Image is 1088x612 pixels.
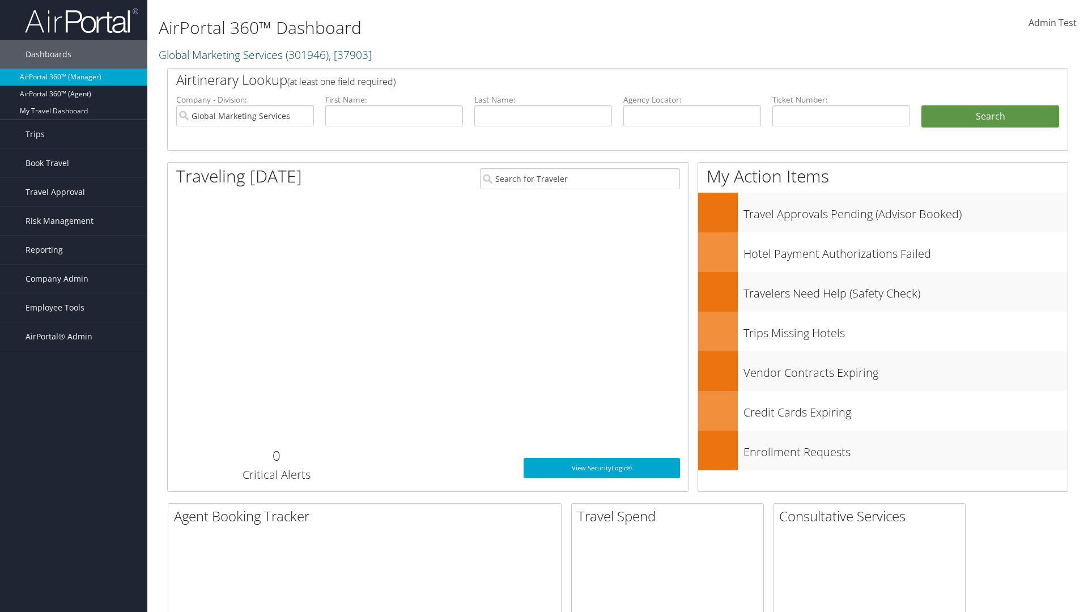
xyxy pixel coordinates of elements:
span: AirPortal® Admin [25,322,92,351]
a: Travelers Need Help (Safety Check) [698,272,1068,312]
button: Search [921,105,1059,128]
h3: Critical Alerts [176,467,376,483]
h2: Airtinerary Lookup [176,70,984,90]
label: First Name: [325,94,463,105]
input: Search for Traveler [480,168,680,189]
h3: Credit Cards Expiring [743,399,1068,420]
span: , [ 37903 ] [329,47,372,62]
label: Ticket Number: [772,94,910,105]
span: Reporting [25,236,63,264]
a: Admin Test [1028,6,1077,41]
label: Agency Locator: [623,94,761,105]
span: Admin Test [1028,16,1077,29]
h2: Agent Booking Tracker [174,507,561,526]
h1: My Action Items [698,164,1068,188]
a: Enrollment Requests [698,431,1068,470]
span: Employee Tools [25,294,84,322]
a: Trips Missing Hotels [698,312,1068,351]
a: Vendor Contracts Expiring [698,351,1068,391]
span: Company Admin [25,265,88,293]
span: Risk Management [25,207,93,235]
h2: Consultative Services [779,507,965,526]
h3: Trips Missing Hotels [743,320,1068,341]
h3: Vendor Contracts Expiring [743,359,1068,381]
h2: Travel Spend [577,507,763,526]
span: (at least one field required) [287,75,396,88]
h3: Travel Approvals Pending (Advisor Booked) [743,201,1068,222]
h1: AirPortal 360™ Dashboard [159,16,771,40]
a: Global Marketing Services [159,47,372,62]
span: ( 301946 ) [286,47,329,62]
span: Book Travel [25,149,69,177]
a: Travel Approvals Pending (Advisor Booked) [698,193,1068,232]
label: Company - Division: [176,94,314,105]
span: Dashboards [25,40,71,69]
a: View SecurityLogic® [524,458,680,478]
span: Trips [25,120,45,148]
span: Travel Approval [25,178,85,206]
a: Credit Cards Expiring [698,391,1068,431]
a: Hotel Payment Authorizations Failed [698,232,1068,272]
h2: 0 [176,446,376,465]
label: Last Name: [474,94,612,105]
img: airportal-logo.png [25,7,138,34]
h3: Enrollment Requests [743,439,1068,460]
h1: Traveling [DATE] [176,164,302,188]
h3: Travelers Need Help (Safety Check) [743,280,1068,301]
h3: Hotel Payment Authorizations Failed [743,240,1068,262]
